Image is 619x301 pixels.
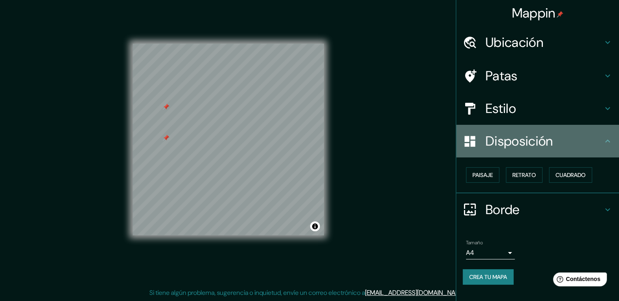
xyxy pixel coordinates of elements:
[466,239,483,246] font: Tamaño
[466,246,515,259] div: A4
[456,92,619,125] div: Estilo
[556,171,586,179] font: Cuadrado
[486,201,520,218] font: Borde
[486,67,518,84] font: Patas
[506,167,542,183] button: Retrato
[486,100,516,117] font: Estilo
[472,171,493,179] font: Paisaje
[469,273,507,281] font: Crea tu mapa
[466,167,499,183] button: Paisaje
[466,248,474,257] font: A4
[149,288,365,297] font: Si tiene algún problema, sugerencia o inquietud, envíe un correo electrónico a
[456,60,619,92] div: Patas
[456,125,619,157] div: Disposición
[512,171,536,179] font: Retrato
[549,167,592,183] button: Cuadrado
[547,269,610,292] iframe: Lanzador de widgets de ayuda
[512,4,556,22] font: Mappin
[486,133,553,150] font: Disposición
[365,288,466,297] a: [EMAIL_ADDRESS][DOMAIN_NAME]
[456,26,619,59] div: Ubicación
[310,221,320,231] button: Activar o desactivar atribución
[456,193,619,226] div: Borde
[133,44,324,235] canvas: Mapa
[463,269,514,285] button: Crea tu mapa
[557,11,563,18] img: pin-icon.png
[486,34,543,51] font: Ubicación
